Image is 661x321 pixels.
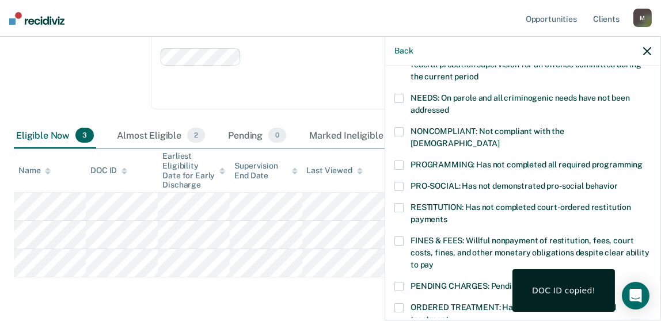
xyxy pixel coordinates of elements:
span: FINES & FEES: Willful nonpayment of restitution, fees, court costs, fines, and other monetary obl... [411,236,649,269]
div: Marked Ineligible [307,123,413,148]
div: Eligible Now [14,123,96,148]
div: Supervision End Date [234,161,297,181]
span: PENDING CHARGES: Pending felony charges/warrant [411,281,611,291]
span: 3 [75,128,94,143]
div: Earliest Eligibility Date for Early Discharge [162,151,225,190]
div: M [633,9,652,27]
span: NEEDS: On parole and all criminogenic needs have not been addressed [411,93,630,114]
span: FELONY/STATE PROBATION: On parole and also on other state or federal probation supervision for an... [411,48,650,81]
div: Name [18,166,51,175]
div: DOC ID copied! [532,285,595,296]
img: Recidiviz [9,12,64,25]
div: DOC ID [90,166,127,175]
span: PROGRAMMING: Has not completed all required programming [411,160,643,169]
span: 0 [268,128,286,143]
div: Pending [226,123,288,148]
span: RESTITUTION: Has not completed court-ordered restitution payments [411,202,631,224]
div: Almost Eligible [115,123,207,148]
span: PRO-SOCIAL: Has not demonstrated pro-social behavior [411,181,618,190]
span: NONCOMPLIANT: Not compliant with the [DEMOGRAPHIC_DATA] [411,127,564,148]
button: Back [394,46,413,56]
div: Last Viewed [307,166,363,175]
div: Open Intercom Messenger [622,282,649,309]
span: 2 [187,128,205,143]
